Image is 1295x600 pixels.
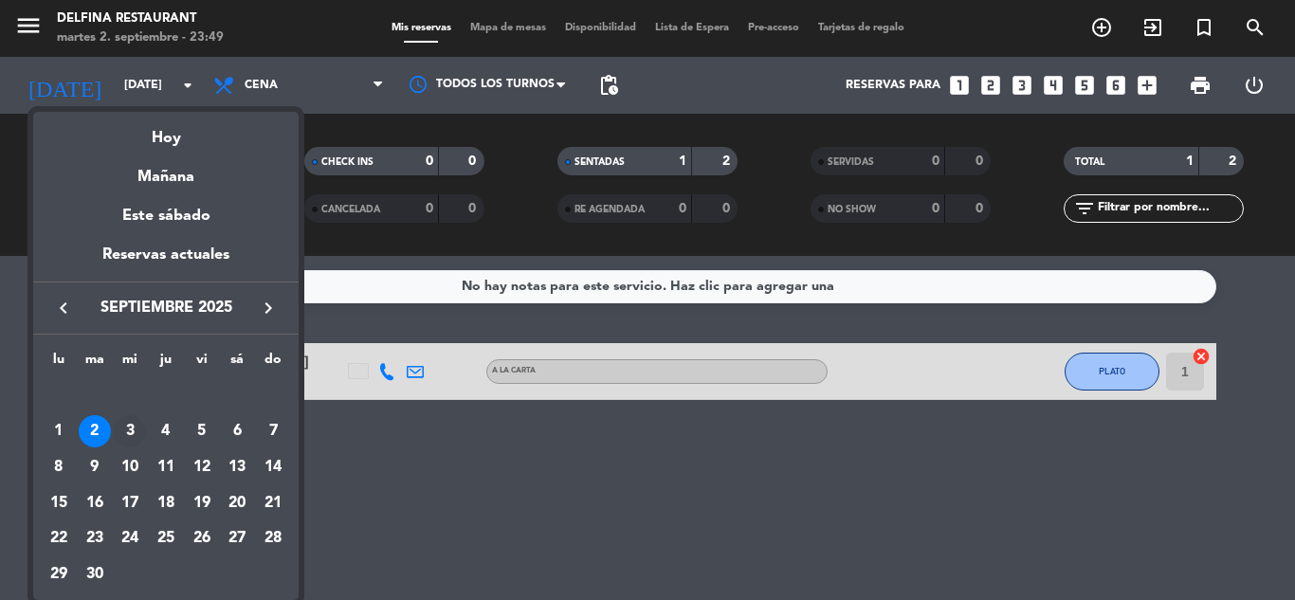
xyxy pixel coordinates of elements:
[43,487,75,519] div: 15
[46,296,81,320] button: keyboard_arrow_left
[255,521,291,557] td: 28 de septiembre de 2025
[81,296,251,320] span: septiembre 2025
[33,243,299,282] div: Reservas actuales
[41,485,77,521] td: 15 de septiembre de 2025
[221,415,253,447] div: 6
[43,451,75,483] div: 8
[112,414,148,450] td: 3 de septiembre de 2025
[79,523,111,555] div: 23
[112,349,148,378] th: miércoles
[43,415,75,447] div: 1
[184,349,220,378] th: viernes
[112,485,148,521] td: 17 de septiembre de 2025
[220,521,256,557] td: 27 de septiembre de 2025
[255,349,291,378] th: domingo
[43,558,75,591] div: 29
[148,521,184,557] td: 25 de septiembre de 2025
[77,349,113,378] th: martes
[220,414,256,450] td: 6 de septiembre de 2025
[41,556,77,592] td: 29 de septiembre de 2025
[148,449,184,485] td: 11 de septiembre de 2025
[150,415,182,447] div: 4
[79,415,111,447] div: 2
[186,487,218,519] div: 19
[52,297,75,319] i: keyboard_arrow_left
[220,349,256,378] th: sábado
[221,487,253,519] div: 20
[114,523,146,555] div: 24
[77,485,113,521] td: 16 de septiembre de 2025
[220,449,256,485] td: 13 de septiembre de 2025
[251,296,285,320] button: keyboard_arrow_right
[184,485,220,521] td: 19 de septiembre de 2025
[257,415,289,447] div: 7
[41,349,77,378] th: lunes
[255,485,291,521] td: 21 de septiembre de 2025
[186,523,218,555] div: 26
[220,485,256,521] td: 20 de septiembre de 2025
[148,349,184,378] th: jueves
[77,414,113,450] td: 2 de septiembre de 2025
[112,449,148,485] td: 10 de septiembre de 2025
[257,451,289,483] div: 14
[148,485,184,521] td: 18 de septiembre de 2025
[257,487,289,519] div: 21
[184,414,220,450] td: 5 de septiembre de 2025
[150,487,182,519] div: 18
[184,521,220,557] td: 26 de septiembre de 2025
[255,414,291,450] td: 7 de septiembre de 2025
[148,414,184,450] td: 4 de septiembre de 2025
[255,449,291,485] td: 14 de septiembre de 2025
[257,297,280,319] i: keyboard_arrow_right
[114,487,146,519] div: 17
[43,523,75,555] div: 22
[186,415,218,447] div: 5
[41,378,291,414] td: SEP.
[150,523,182,555] div: 25
[79,558,111,591] div: 30
[112,521,148,557] td: 24 de septiembre de 2025
[77,449,113,485] td: 9 de septiembre de 2025
[221,523,253,555] div: 27
[77,556,113,592] td: 30 de septiembre de 2025
[150,451,182,483] div: 11
[77,521,113,557] td: 23 de septiembre de 2025
[33,151,299,190] div: Mañana
[221,451,253,483] div: 13
[33,190,299,243] div: Este sábado
[41,414,77,450] td: 1 de septiembre de 2025
[79,487,111,519] div: 16
[114,451,146,483] div: 10
[41,449,77,485] td: 8 de septiembre de 2025
[184,449,220,485] td: 12 de septiembre de 2025
[186,451,218,483] div: 12
[41,521,77,557] td: 22 de septiembre de 2025
[33,112,299,151] div: Hoy
[79,451,111,483] div: 9
[114,415,146,447] div: 3
[257,523,289,555] div: 28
